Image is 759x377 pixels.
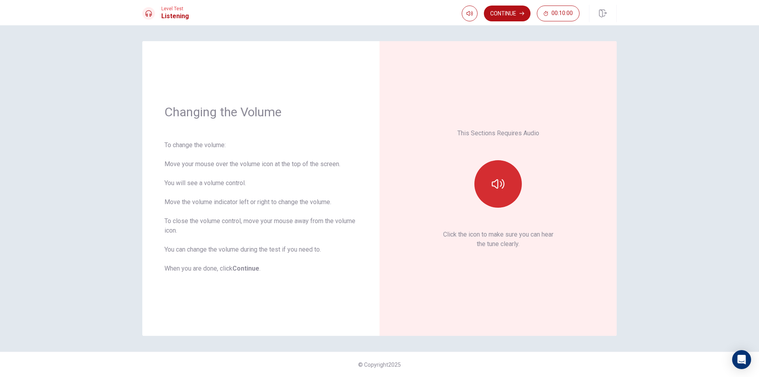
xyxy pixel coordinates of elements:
[232,265,259,272] b: Continue
[484,6,531,21] button: Continue
[161,11,189,21] h1: Listening
[457,129,539,138] p: This Sections Requires Audio
[161,6,189,11] span: Level Test
[164,140,357,273] div: To change the volume: Move your mouse over the volume icon at the top of the screen. You will see...
[732,350,751,369] div: Open Intercom Messenger
[551,10,573,17] span: 00:10:00
[358,362,401,368] span: © Copyright 2025
[537,6,580,21] button: 00:10:00
[164,104,357,120] h1: Changing the Volume
[443,230,553,249] p: Click the icon to make sure you can hear the tune clearly.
